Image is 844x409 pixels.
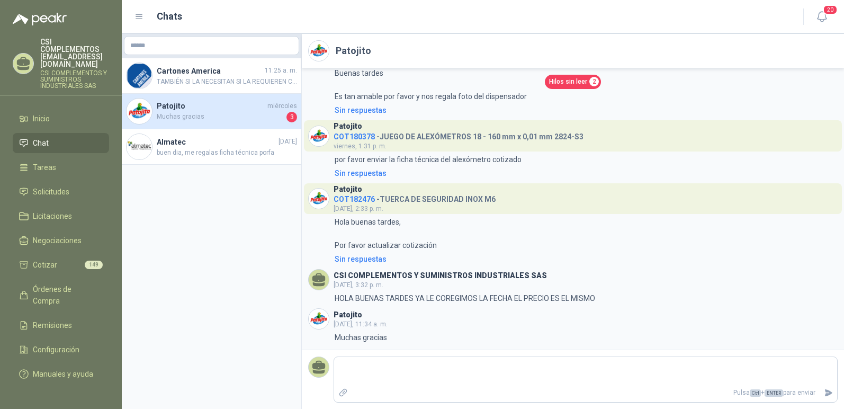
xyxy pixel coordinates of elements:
span: Hilos sin leer [549,77,587,87]
p: por favor enviar la ficha técnica del alexómetro cotizado [335,154,522,165]
span: Manuales y ayuda [33,368,93,380]
a: Remisiones [13,315,109,335]
h4: Patojito [157,100,265,112]
img: Company Logo [309,309,329,329]
h3: Patojito [334,186,362,192]
span: Remisiones [33,319,72,331]
span: 3 [286,112,297,122]
a: Manuales y ayuda [13,364,109,384]
h4: Almatec [157,136,276,148]
a: Negociaciones [13,230,109,251]
span: 149 [85,261,103,269]
span: ENTER [765,389,783,397]
p: CSI COMPLEMENTOS Y SUMINISTROS INDUSTRIALES SAS [40,70,109,89]
span: Tareas [33,162,56,173]
span: [DATE], 11:34 a. m. [334,321,388,328]
img: Company Logo [309,126,329,146]
span: Órdenes de Compra [33,283,99,307]
span: 11:25 a. m. [265,66,297,76]
span: 2 [589,77,599,86]
a: Cotizar149 [13,255,109,275]
h4: Cartones America [157,65,263,77]
span: [DATE] [279,137,297,147]
a: Company LogoCartones America11:25 a. m.TAMBIÉN SI LA NECESITAN SI LA REQUIEREN CON LA BASE [122,58,301,94]
span: COT180378 [334,132,375,141]
a: Sin respuestas [333,253,838,265]
span: Configuración [33,344,79,355]
a: Company LogoAlmatec[DATE]buen dia, me regalas ficha técnica porfa [122,129,301,165]
span: Negociaciones [33,235,82,246]
a: Solicitudes [13,182,109,202]
img: Company Logo [309,189,329,209]
h2: Patojito [336,43,371,58]
span: [DATE], 2:33 p. m. [334,205,383,212]
a: Configuración [13,340,109,360]
h4: - JUEGO DE ALEXÓMETROS 18 - 160 mm x 0,01 mm 2824-S3 [334,130,583,140]
span: Cotizar [33,259,57,271]
a: Hilos sin leer2 [545,75,601,89]
span: [DATE], 3:32 p. m. [334,281,383,289]
img: Company Logo [309,41,329,61]
h3: CSI COMPLEMENTOS Y SUMINISTROS INDUSTRIALES SAS [334,273,547,279]
span: Muchas gracias [157,112,284,122]
p: HOLA BUENAS TARDES YA LE COREGIMOS LA FECHA EL PRECIO ES EL MISMO [335,292,595,304]
h3: Patojito [334,123,362,129]
p: Hola buenas tardes, Por favor actualizar cotización [335,216,437,251]
span: viernes, 1:31 p. m. [334,143,387,150]
a: Órdenes de Compra [13,279,109,311]
label: Adjuntar archivos [334,384,352,402]
img: Company Logo [127,99,152,124]
span: Inicio [33,113,50,125]
a: Sin respuestas [333,104,838,116]
img: Logo peakr [13,13,67,25]
div: Sin respuestas [335,104,387,116]
span: TAMBIÉN SI LA NECESITAN SI LA REQUIEREN CON LA BASE [157,77,297,87]
span: Licitaciones [33,210,72,222]
span: Solicitudes [33,186,69,198]
h1: Chats [157,9,182,24]
span: 20 [823,5,838,15]
p: CSI COMPLEMENTOS [EMAIL_ADDRESS][DOMAIN_NAME] [40,38,109,68]
img: Company Logo [127,134,152,159]
span: Chat [33,137,49,149]
h3: Patojito [334,312,362,318]
div: Sin respuestas [335,253,387,265]
a: Company LogoPatojitomiércolesMuchas gracias3 [122,94,301,129]
button: 20 [812,7,831,26]
div: Sin respuestas [335,167,387,179]
h4: - TUERCA DE SEGURIDAD INOX M6 [334,192,496,202]
img: Company Logo [127,63,152,88]
span: miércoles [267,101,297,111]
button: Enviar [820,384,837,402]
p: Pulsa + para enviar [352,384,820,402]
a: Tareas [13,157,109,177]
a: Inicio [13,109,109,129]
span: buen dia, me regalas ficha técnica porfa [157,148,297,158]
p: Muchas gracias [335,332,387,343]
a: Sin respuestas [333,167,838,179]
a: Chat [13,133,109,153]
a: Licitaciones [13,206,109,226]
span: Ctrl [750,389,761,397]
span: COT182476 [334,195,375,203]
